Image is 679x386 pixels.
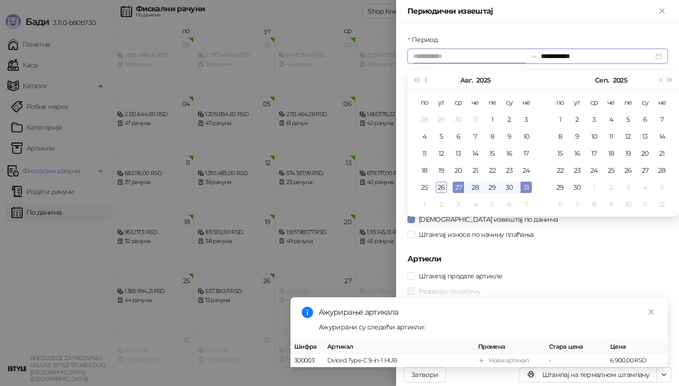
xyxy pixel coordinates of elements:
[654,94,671,111] th: не
[467,128,484,145] td: 2025-08-07
[571,199,583,210] div: 7
[620,196,637,213] td: 2025-10-10
[521,148,532,159] div: 17
[450,128,467,145] td: 2025-08-06
[436,199,447,210] div: 2
[476,71,490,90] button: Изабери годину
[501,94,518,111] th: су
[569,196,586,213] td: 2025-10-07
[415,271,506,281] span: Штампај продате артикле
[588,199,600,210] div: 8
[530,52,537,60] span: swap-right
[603,145,620,162] td: 2025-09-18
[504,199,515,210] div: 6
[470,165,481,176] div: 21
[419,131,430,142] div: 4
[453,182,464,193] div: 27
[588,182,600,193] div: 1
[622,199,634,210] div: 10
[433,179,450,196] td: 2025-08-26
[436,148,447,159] div: 12
[545,354,606,368] td: -
[605,148,617,159] div: 18
[656,165,668,176] div: 28
[501,162,518,179] td: 2025-08-23
[407,34,443,45] label: Период
[571,114,583,125] div: 2
[501,196,518,213] td: 2025-09-06
[450,196,467,213] td: 2025-09-03
[518,128,535,145] td: 2025-08-10
[484,145,501,162] td: 2025-08-15
[552,162,569,179] td: 2025-09-22
[415,286,484,296] span: Раздвоји по датуму
[290,340,323,354] th: Шифра
[605,182,617,193] div: 2
[545,340,606,354] th: Стара цена
[620,179,637,196] td: 2025-10-03
[639,165,651,176] div: 27
[419,199,430,210] div: 1
[504,114,515,125] div: 2
[555,165,566,176] div: 22
[637,111,654,128] td: 2025-09-06
[586,111,603,128] td: 2025-09-03
[555,131,566,142] div: 8
[654,179,671,196] td: 2025-10-05
[603,128,620,145] td: 2025-09-11
[411,71,422,90] button: Претходна година (Control + left)
[484,162,501,179] td: 2025-08-22
[656,6,668,17] button: Close
[474,340,545,354] th: Промена
[555,148,566,159] div: 15
[656,114,668,125] div: 7
[620,162,637,179] td: 2025-09-26
[422,71,432,90] button: Претходни месец (PageUp)
[613,71,627,90] button: Изабери годину
[665,71,675,90] button: Следећа година (Control + right)
[323,354,474,368] td: Dviced Type-C 9-in-1 HUB
[470,148,481,159] div: 14
[588,114,600,125] div: 3
[467,94,484,111] th: че
[487,114,498,125] div: 1
[622,131,634,142] div: 12
[470,199,481,210] div: 4
[501,145,518,162] td: 2025-08-16
[586,128,603,145] td: 2025-09-10
[450,179,467,196] td: 2025-08-27
[467,179,484,196] td: 2025-08-28
[620,94,637,111] th: пе
[416,196,433,213] td: 2025-09-01
[319,307,656,318] div: Ажурирање артикала
[518,94,535,111] th: не
[460,71,472,90] button: Изабери месец
[407,6,656,17] div: Периодични извештај
[487,182,498,193] div: 29
[504,182,515,193] div: 30
[518,162,535,179] td: 2025-08-24
[586,179,603,196] td: 2025-10-01
[530,52,537,60] span: to
[569,111,586,128] td: 2025-09-02
[419,165,430,176] div: 18
[555,182,566,193] div: 29
[416,128,433,145] td: 2025-08-04
[588,131,600,142] div: 10
[606,354,668,368] td: 6.900,00 RSD
[569,128,586,145] td: 2025-09-09
[433,196,450,213] td: 2025-09-02
[484,111,501,128] td: 2025-08-01
[571,131,583,142] div: 9
[501,179,518,196] td: 2025-08-30
[453,114,464,125] div: 30
[571,148,583,159] div: 16
[433,162,450,179] td: 2025-08-19
[552,94,569,111] th: по
[319,322,656,332] div: Ажурирани су следећи артикли:
[416,179,433,196] td: 2025-08-25
[518,179,535,196] td: 2025-08-31
[302,307,313,318] span: info-circle
[419,114,430,125] div: 28
[467,196,484,213] td: 2025-09-04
